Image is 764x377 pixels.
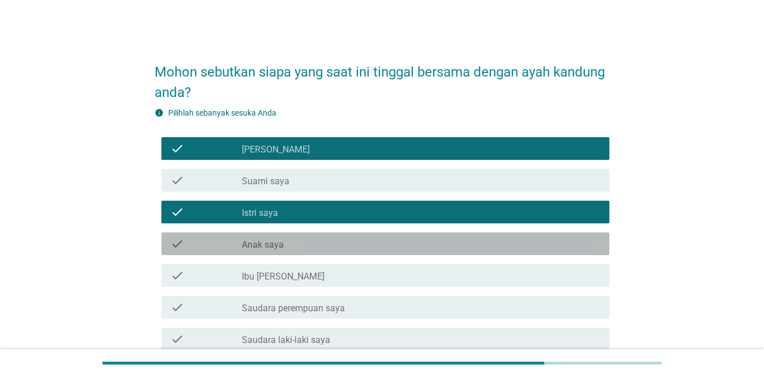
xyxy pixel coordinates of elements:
[242,334,330,346] label: Saudara laki-laki saya
[242,144,310,155] label: [PERSON_NAME]
[242,271,325,282] label: Ibu [PERSON_NAME]
[155,50,609,103] h2: Mohon sebutkan siapa yang saat ini tinggal bersama dengan ayah kandung anda?
[170,269,184,282] i: check
[242,176,289,187] label: Suami saya
[170,332,184,346] i: check
[170,205,184,219] i: check
[170,173,184,187] i: check
[170,300,184,314] i: check
[168,108,276,117] label: Pilihlah sebanyak sesuka Anda
[242,239,284,251] label: Anak saya
[155,108,164,117] i: info
[170,142,184,155] i: check
[242,207,278,219] label: Istri saya
[170,237,184,251] i: check
[242,303,345,314] label: Saudara perempuan saya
